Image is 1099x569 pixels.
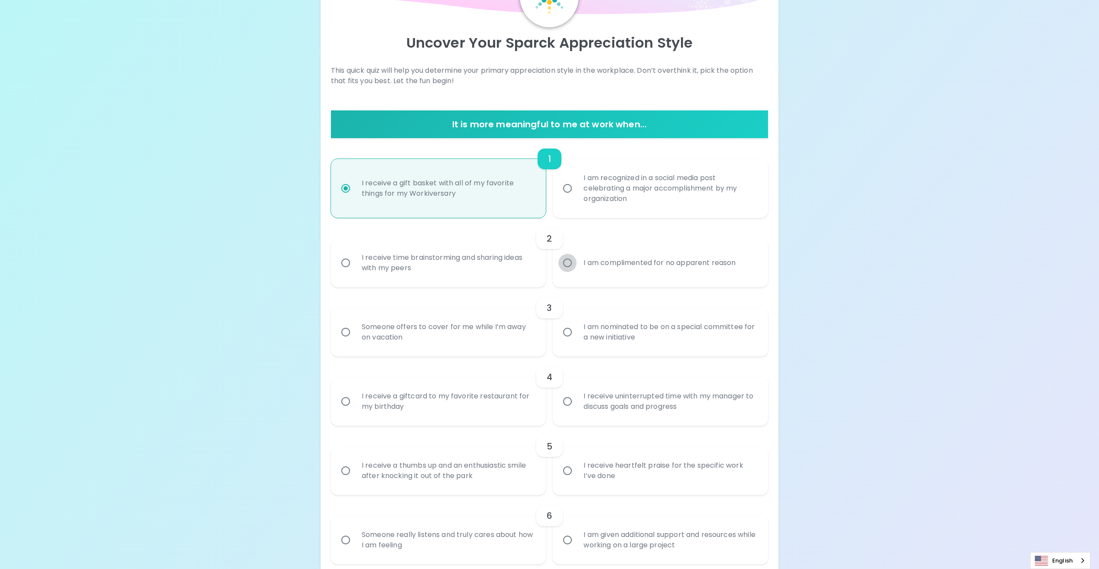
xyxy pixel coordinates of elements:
h6: 3 [547,301,552,315]
p: Uncover Your Sparck Appreciation Style [331,34,768,52]
div: I receive time brainstorming and sharing ideas with my peers [355,242,541,284]
div: I am recognized in a social media post celebrating a major accomplishment by my organization [577,162,763,214]
h6: 5 [547,440,552,453]
div: Someone offers to cover for me while I’m away on vacation [355,311,541,353]
h6: 6 [547,509,552,523]
h6: 1 [548,152,551,166]
div: choice-group-check [331,287,768,356]
div: I receive uninterrupted time with my manager to discuss goals and progress [577,381,763,422]
div: choice-group-check [331,495,768,564]
div: I am given additional support and resources while working on a large project [577,519,763,561]
div: I receive a giftcard to my favorite restaurant for my birthday [355,381,541,422]
h6: 4 [547,370,552,384]
div: I receive heartfelt praise for the specific work I’ve done [577,450,763,491]
div: Language [1030,552,1090,569]
h6: 2 [547,232,552,246]
div: I receive a gift basket with all of my favorite things for my Workiversary [355,168,541,209]
aside: Language selected: English [1030,552,1090,569]
h6: It is more meaningful to me at work when... [334,117,765,131]
div: I am complimented for no apparent reason [577,247,742,278]
div: Someone really listens and truly cares about how I am feeling [355,519,541,561]
div: choice-group-check [331,218,768,287]
p: This quick quiz will help you determine your primary appreciation style in the workplace. Don’t o... [331,65,768,86]
div: choice-group-check [331,138,768,218]
div: choice-group-check [331,426,768,495]
div: I receive a thumbs up and an enthusiastic smile after knocking it out of the park [355,450,541,491]
div: choice-group-check [331,356,768,426]
a: English [1031,553,1090,569]
div: I am nominated to be on a special committee for a new initiative [577,311,763,353]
